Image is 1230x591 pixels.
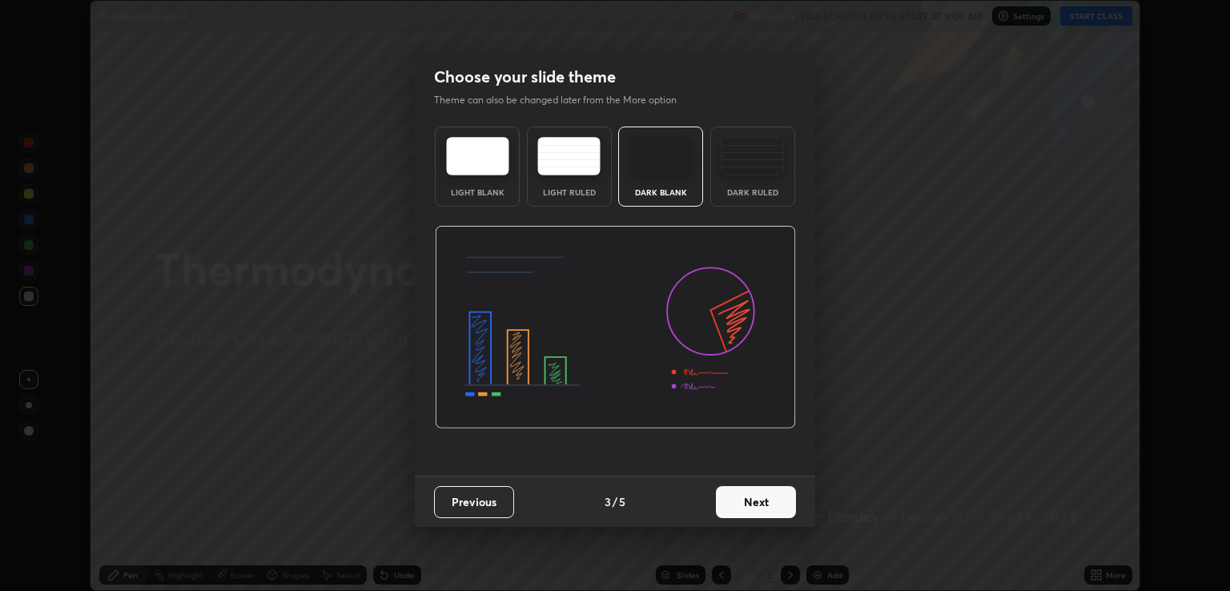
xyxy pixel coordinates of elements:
[605,493,611,510] h4: 3
[435,226,796,429] img: darkThemeBanner.d06ce4a2.svg
[537,137,601,175] img: lightRuledTheme.5fabf969.svg
[629,137,693,175] img: darkTheme.f0cc69e5.svg
[434,93,693,107] p: Theme can also be changed later from the More option
[445,188,509,196] div: Light Blank
[721,188,785,196] div: Dark Ruled
[434,66,616,87] h2: Choose your slide theme
[619,493,625,510] h4: 5
[446,137,509,175] img: lightTheme.e5ed3b09.svg
[716,486,796,518] button: Next
[537,188,601,196] div: Light Ruled
[721,137,784,175] img: darkRuledTheme.de295e13.svg
[434,486,514,518] button: Previous
[613,493,617,510] h4: /
[629,188,693,196] div: Dark Blank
